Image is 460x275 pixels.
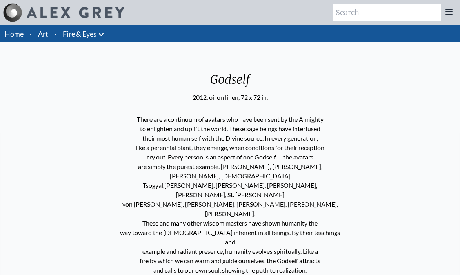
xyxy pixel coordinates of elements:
input: Search [333,4,441,21]
li: · [51,25,60,42]
li: · [27,25,35,42]
a: Home [5,29,24,38]
a: Fire & Eyes [63,28,96,39]
div: 2012, oil on linen, 72 x 72 in. [193,93,268,102]
div: Godself [193,72,268,93]
a: Art [38,28,48,39]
